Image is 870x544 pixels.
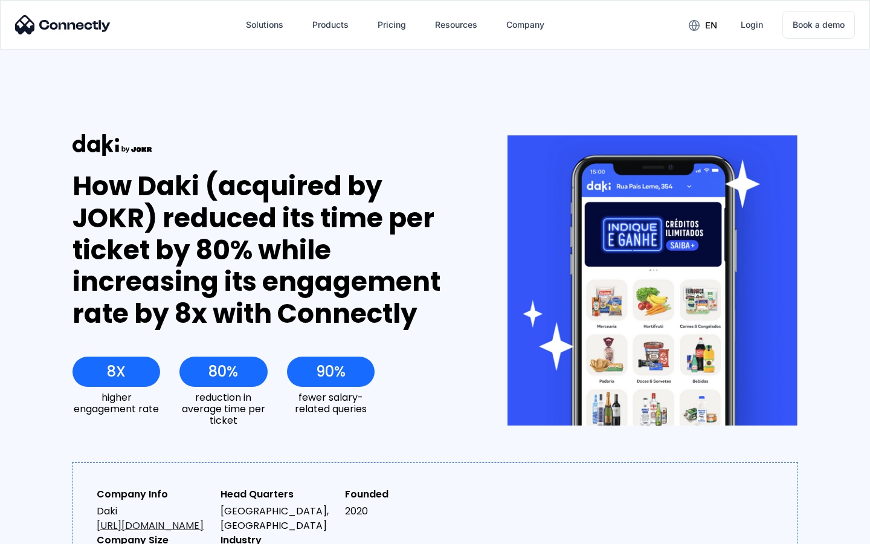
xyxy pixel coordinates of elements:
div: [GEOGRAPHIC_DATA], [GEOGRAPHIC_DATA] [221,504,335,533]
div: Daki [97,504,211,533]
div: Company Info [97,487,211,502]
a: [URL][DOMAIN_NAME] [97,519,204,533]
a: Login [731,10,773,39]
div: Pricing [378,16,406,33]
div: en [705,17,717,34]
div: 80% [208,363,238,380]
img: Connectly Logo [15,15,111,34]
div: higher engagement rate [72,392,160,415]
div: Products [312,16,349,33]
div: Head Quarters [221,487,335,502]
div: 8X [107,363,126,380]
div: 2020 [345,504,459,519]
div: Company [506,16,544,33]
div: Resources [435,16,477,33]
ul: Language list [24,523,72,540]
div: fewer salary-related queries [287,392,375,415]
div: Login [741,16,763,33]
aside: Language selected: English [12,523,72,540]
a: Pricing [368,10,416,39]
div: 90% [316,363,346,380]
div: Solutions [246,16,283,33]
a: Book a demo [782,11,855,39]
div: reduction in average time per ticket [179,392,267,427]
div: Founded [345,487,459,502]
div: How Daki (acquired by JOKR) reduced its time per ticket by 80% while increasing its engagement ra... [72,170,463,330]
